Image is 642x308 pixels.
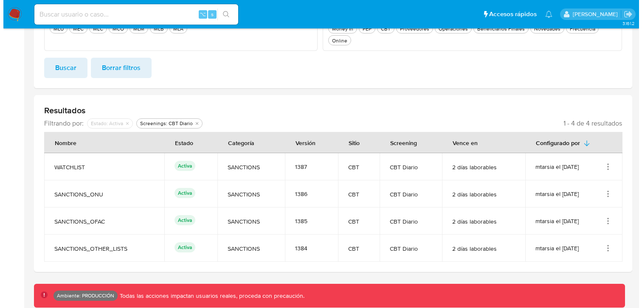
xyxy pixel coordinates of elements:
[486,10,533,19] span: Accesos rápidos
[208,10,210,18] span: s
[214,8,231,20] button: search-icon
[542,11,549,18] a: Notificaciones
[620,10,629,19] a: Salir
[196,10,203,18] span: ⌥
[114,292,301,300] p: Todas las acciones impactan usuarios reales, proceda con precaución.
[31,9,235,20] input: Buscar usuario o caso...
[619,20,631,27] span: 3.161.2
[569,10,617,18] p: marcoezequiel.morales@mercadolibre.com
[53,294,111,297] p: Ambiente: PRODUCCIÓN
